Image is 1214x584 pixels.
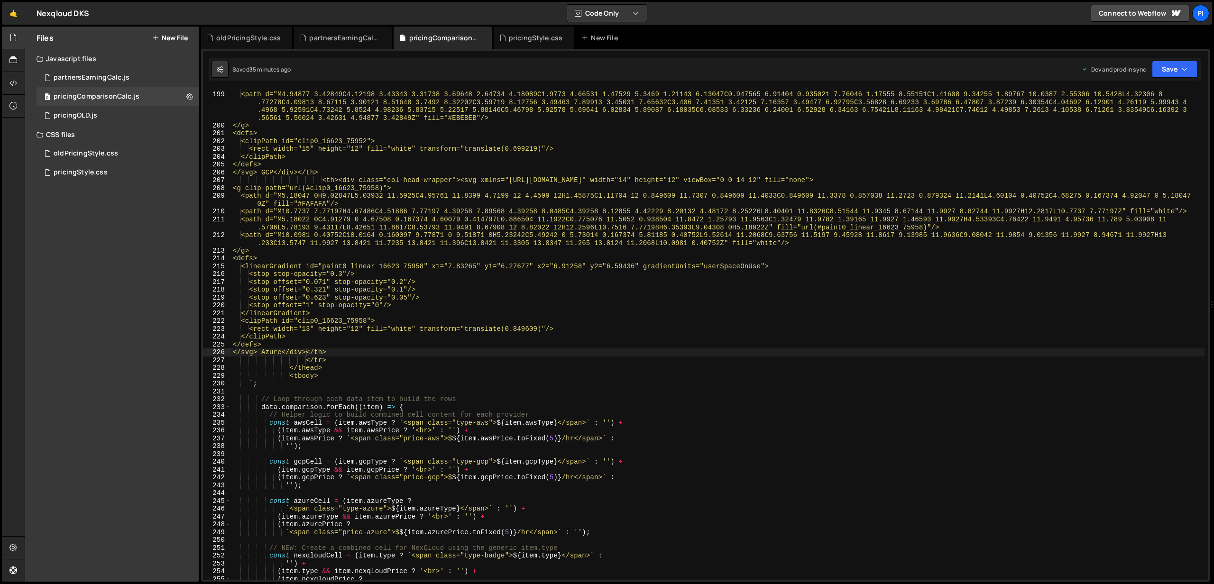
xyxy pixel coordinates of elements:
div: partnersEarningCalc.js [309,33,380,43]
div: Javascript files [25,49,199,68]
div: 248 [203,520,231,529]
div: 208 [203,184,231,192]
div: 254 [203,567,231,575]
div: 255 [203,575,231,584]
div: pricingComparisonCalc.js [409,33,480,43]
div: pricingStyle.css [509,33,563,43]
div: 245 [203,497,231,505]
div: 17183/47505.css [37,144,199,163]
div: 224 [203,333,231,341]
div: partnersEarningCalc.js [54,73,129,82]
div: Saved [232,65,291,73]
div: 202 [203,137,231,146]
div: 232 [203,395,231,403]
button: Code Only [567,5,647,22]
div: 250 [203,536,231,544]
div: 235 [203,419,231,427]
div: 227 [203,356,231,365]
button: New File [152,34,188,42]
div: 233 [203,403,231,411]
div: CSS files [25,125,199,144]
div: 226 [203,348,231,356]
div: 207 [203,176,231,184]
div: 200 [203,122,231,130]
div: 206 [203,169,231,177]
div: 204 [203,153,231,161]
div: 210 [203,208,231,216]
div: 216 [203,270,231,278]
a: 🤙 [2,2,25,25]
div: 253 [203,560,231,568]
div: 205 [203,161,231,169]
div: Nexqloud DKS [37,8,89,19]
div: 222 [203,317,231,325]
div: 236 [203,427,231,435]
div: 214 [203,255,231,263]
div: 220 [203,301,231,310]
div: 231 [203,388,231,396]
div: 209 [203,192,231,208]
div: 242 [203,474,231,482]
div: 241 [203,466,231,474]
span: 0 [45,94,50,101]
div: 238 [203,442,231,450]
div: 17183/47471.js [37,87,199,106]
button: Save [1152,61,1198,78]
div: pricingComparisonCalc.js [54,92,139,101]
div: 251 [203,544,231,552]
div: Dev and prod in sync [1082,65,1146,73]
div: 218 [203,286,231,294]
div: 247 [203,513,231,521]
div: 243 [203,482,231,490]
div: 234 [203,411,231,419]
div: 215 [203,263,231,271]
div: 219 [203,294,231,302]
div: 17183/47472.css [37,163,199,182]
div: 17183/47474.js [37,106,199,125]
div: pricingStyle.css [54,168,108,177]
div: 252 [203,552,231,560]
div: 17183/47469.js [37,68,199,87]
div: New File [581,33,621,43]
div: 211 [203,216,231,231]
div: 229 [203,372,231,380]
div: 237 [203,435,231,443]
a: Pi [1192,5,1209,22]
div: pricingOLD.js [54,111,97,120]
a: Connect to Webflow [1091,5,1189,22]
div: 244 [203,489,231,497]
div: 203 [203,145,231,153]
div: 217 [203,278,231,286]
div: 213 [203,247,231,255]
div: 249 [203,529,231,537]
div: 201 [203,129,231,137]
div: 221 [203,310,231,318]
h2: Files [37,33,54,43]
div: 225 [203,341,231,349]
div: 223 [203,325,231,333]
div: 199 [203,91,231,122]
div: 228 [203,364,231,372]
div: 240 [203,458,231,466]
div: 239 [203,450,231,458]
div: 230 [203,380,231,388]
div: 212 [203,231,231,247]
div: 35 minutes ago [249,65,291,73]
div: 246 [203,505,231,513]
div: oldPricingStyle.css [216,33,281,43]
div: oldPricingStyle.css [54,149,118,158]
